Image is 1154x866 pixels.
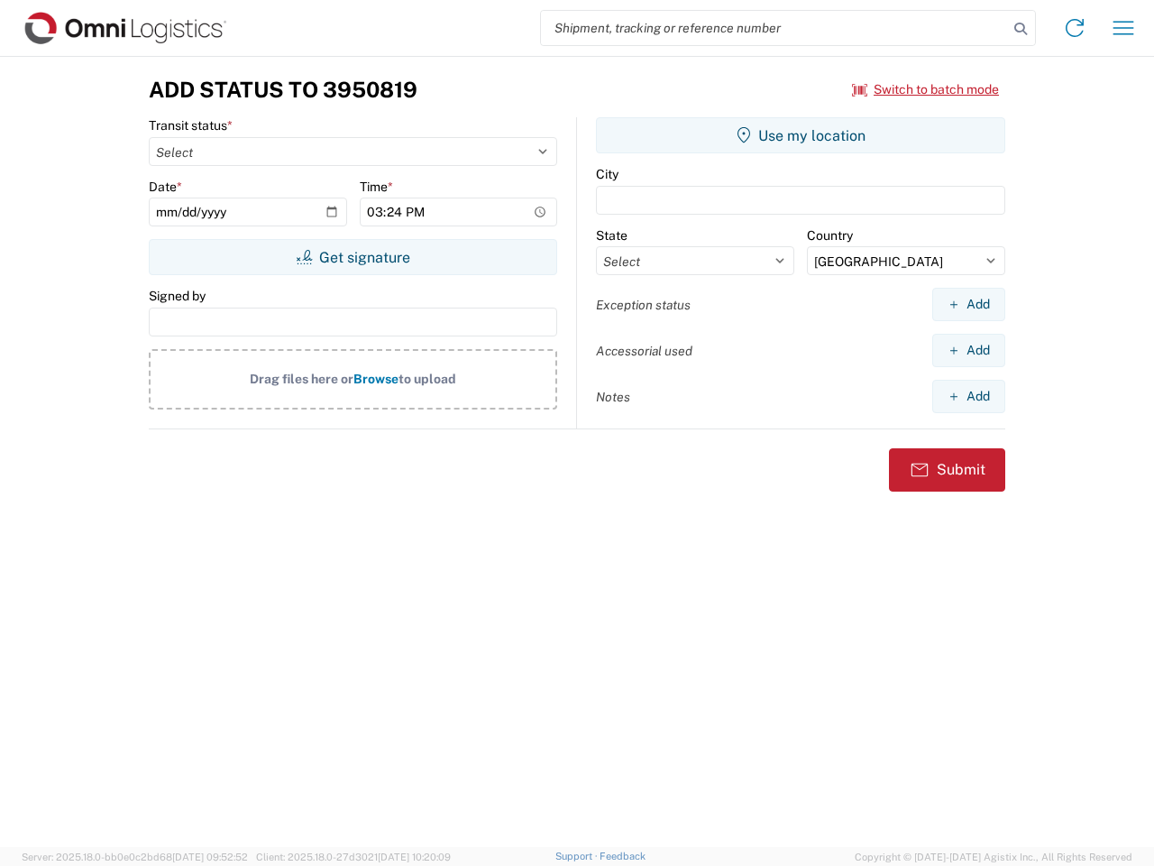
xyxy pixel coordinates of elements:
label: City [596,166,618,182]
input: Shipment, tracking or reference number [541,11,1008,45]
span: Copyright © [DATE]-[DATE] Agistix Inc., All Rights Reserved [855,849,1132,865]
span: Browse [353,372,398,386]
h3: Add Status to 3950819 [149,77,417,103]
span: Client: 2025.18.0-27d3021 [256,852,451,862]
label: State [596,227,627,244]
label: Exception status [596,297,691,313]
button: Add [932,334,1005,367]
button: Use my location [596,117,1005,153]
label: Accessorial used [596,343,692,359]
label: Country [807,227,853,244]
button: Get signature [149,239,557,275]
button: Add [932,380,1005,413]
span: to upload [398,372,456,386]
span: [DATE] 09:52:52 [172,852,248,862]
label: Signed by [149,288,206,304]
span: [DATE] 10:20:09 [378,852,451,862]
button: Switch to batch mode [852,75,999,105]
label: Time [360,179,393,195]
label: Transit status [149,117,233,134]
a: Support [555,851,600,861]
a: Feedback [600,851,646,861]
button: Submit [889,448,1005,492]
span: Drag files here or [250,372,353,386]
label: Notes [596,389,630,405]
span: Server: 2025.18.0-bb0e0c2bd68 [22,852,248,862]
button: Add [932,288,1005,321]
label: Date [149,179,182,195]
